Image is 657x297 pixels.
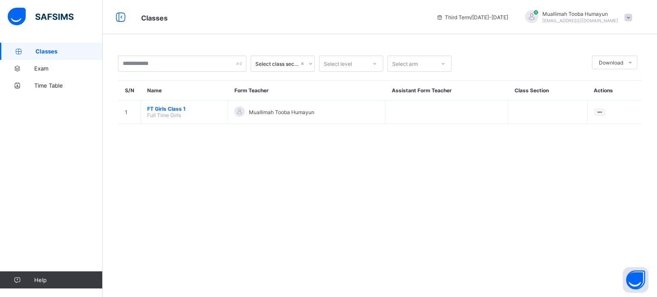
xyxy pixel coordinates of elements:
[599,59,623,66] span: Download
[517,10,636,24] div: Muallimah ToobaHumayun
[141,14,168,22] span: Classes
[542,18,618,23] span: [EMAIL_ADDRESS][DOMAIN_NAME]
[324,56,352,72] div: Select level
[8,8,74,26] img: safsims
[542,11,618,17] span: Muallimah Tooba Humayun
[392,56,418,72] div: Select arm
[255,61,299,67] div: Select class section
[508,81,588,100] th: Class Section
[36,48,103,55] span: Classes
[228,81,385,100] th: Form Teacher
[34,65,103,72] span: Exam
[118,100,141,124] td: 1
[249,109,314,115] span: Muallimah Tooba Humayun
[623,267,648,293] button: Open asap
[34,82,103,89] span: Time Table
[385,81,508,100] th: Assistant Form Teacher
[34,276,102,283] span: Help
[118,81,141,100] th: S/N
[147,112,181,118] span: Full Time Girls
[141,81,228,100] th: Name
[436,14,508,21] span: session/term information
[147,106,221,112] span: FT Girls Class 1
[587,81,642,100] th: Actions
